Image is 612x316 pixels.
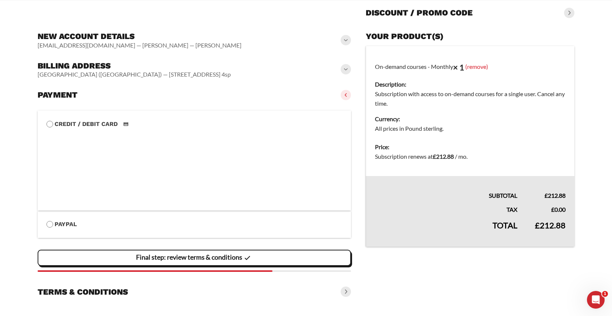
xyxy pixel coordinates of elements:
[119,120,133,129] img: Credit / Debit Card
[38,287,128,297] h3: Terms & conditions
[465,63,488,70] a: (remove)
[587,291,605,309] iframe: Intercom live chat
[433,153,454,160] bdi: 212.88
[366,200,526,214] th: Tax
[38,250,351,266] vaadin-button: Final step: review terms & conditions
[551,206,554,213] span: £
[366,176,526,200] th: Subtotal
[38,61,231,71] h3: Billing address
[375,114,566,124] dt: Currency:
[366,46,574,138] td: On-demand courses - Monthly
[38,90,77,100] h3: Payment
[375,89,566,108] dd: Subscription with access to on-demand courses for a single user. Cancel any time.
[366,8,473,18] h3: Discount / promo code
[38,71,231,78] vaadin-horizontal-layout: [GEOGRAPHIC_DATA] ([GEOGRAPHIC_DATA]) — [STREET_ADDRESS] 4sp
[551,206,566,213] bdi: 0.00
[46,121,53,127] input: Credit / Debit CardCredit / Debit Card
[375,124,566,133] dd: All prices in Pound sterling.
[46,119,342,129] label: Credit / Debit Card
[38,31,241,42] h3: New account details
[455,153,466,160] span: / mo
[433,153,436,160] span: £
[545,192,566,199] bdi: 212.88
[46,220,342,229] label: PayPal
[38,42,241,49] vaadin-horizontal-layout: [EMAIL_ADDRESS][DOMAIN_NAME] — [PERSON_NAME] — [PERSON_NAME]
[453,62,464,72] strong: × 1
[602,291,608,297] span: 1
[375,153,467,160] span: Subscription renews at .
[375,80,566,89] dt: Description:
[46,221,53,228] input: PayPal
[545,192,548,199] span: £
[375,142,566,152] dt: Price:
[366,214,526,247] th: Total
[535,220,540,230] span: £
[535,220,566,230] bdi: 212.88
[45,127,341,202] iframe: Secure payment input frame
